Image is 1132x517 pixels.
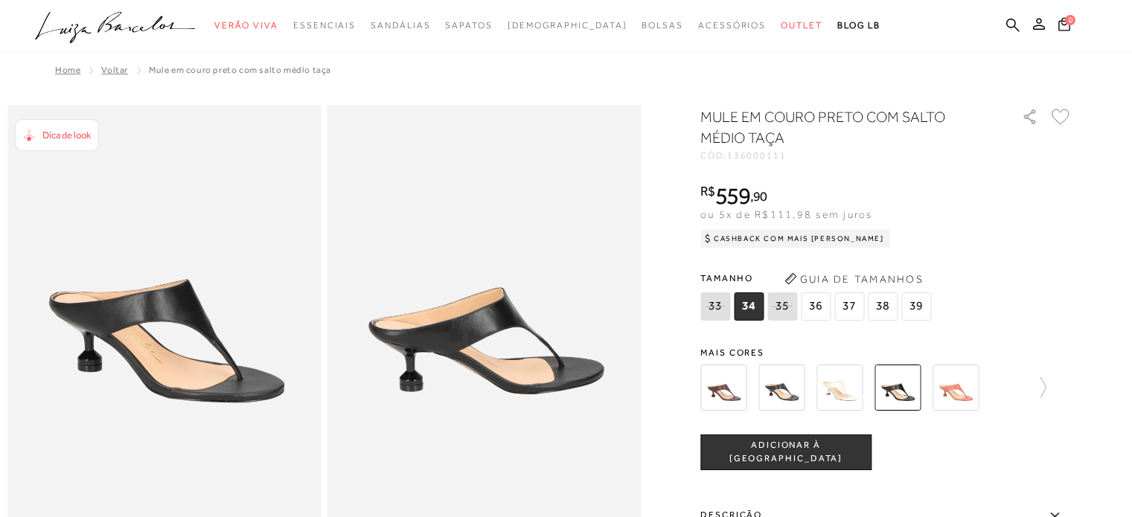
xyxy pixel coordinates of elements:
[700,434,872,470] button: ADICIONAR À [GEOGRAPHIC_DATA]
[779,267,928,291] button: Guia de Tamanhos
[214,20,278,30] span: Verão Viva
[445,20,492,30] span: Sapatos
[834,292,864,321] span: 37
[715,182,750,209] span: 559
[1054,16,1075,36] button: 0
[781,20,822,30] span: Outlet
[781,12,822,39] a: categoryNavScreenReaderText
[700,292,730,321] span: 33
[371,20,430,30] span: Sandálias
[214,12,278,39] a: categoryNavScreenReaderText
[508,20,627,30] span: [DEMOGRAPHIC_DATA]
[293,12,356,39] a: categoryNavScreenReaderText
[816,365,863,411] img: MULE EM COURO OFF WHITE COM SALTO MÉDIO TAÇA
[901,292,931,321] span: 39
[801,292,831,321] span: 36
[767,292,797,321] span: 35
[698,20,766,30] span: Acessórios
[837,12,880,39] a: BLOG LB
[371,12,430,39] a: categoryNavScreenReaderText
[445,12,492,39] a: categoryNavScreenReaderText
[700,230,890,248] div: Cashback com Mais [PERSON_NAME]
[700,365,746,411] img: MULE EM COURO CAFÉ COM SALTO MÉDIO TAÇA
[698,12,766,39] a: categoryNavScreenReaderText
[700,184,715,198] i: R$
[874,365,921,411] img: MULE EM COURO PRETO COM SALTO MÉDIO TAÇA
[700,267,935,289] span: Tamanho
[642,12,683,39] a: categoryNavScreenReaderText
[700,348,1072,357] span: Mais cores
[1065,15,1075,25] span: 0
[642,20,683,30] span: Bolsas
[868,292,898,321] span: 38
[933,365,979,411] img: MULE EM COURO ROSA COM SALTO MÉDIO TAÇA
[837,20,880,30] span: BLOG LB
[700,151,998,160] div: CÓD:
[101,65,128,75] a: Voltar
[55,65,80,75] a: Home
[701,439,871,465] span: ADICIONAR À [GEOGRAPHIC_DATA]
[700,106,979,148] h1: MULE EM COURO PRETO COM SALTO MÉDIO TAÇA
[149,65,331,75] span: MULE EM COURO PRETO COM SALTO MÉDIO TAÇA
[293,20,356,30] span: Essenciais
[750,190,767,203] i: ,
[508,12,627,39] a: noSubCategoriesText
[758,365,805,411] img: MULE EM COURO CROCO PRETO E SALTO MÉDIO TAÇA
[42,129,91,141] span: Dica de look
[727,150,787,161] span: 136000111
[700,208,872,220] span: ou 5x de R$111,98 sem juros
[753,188,767,204] span: 90
[734,292,764,321] span: 34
